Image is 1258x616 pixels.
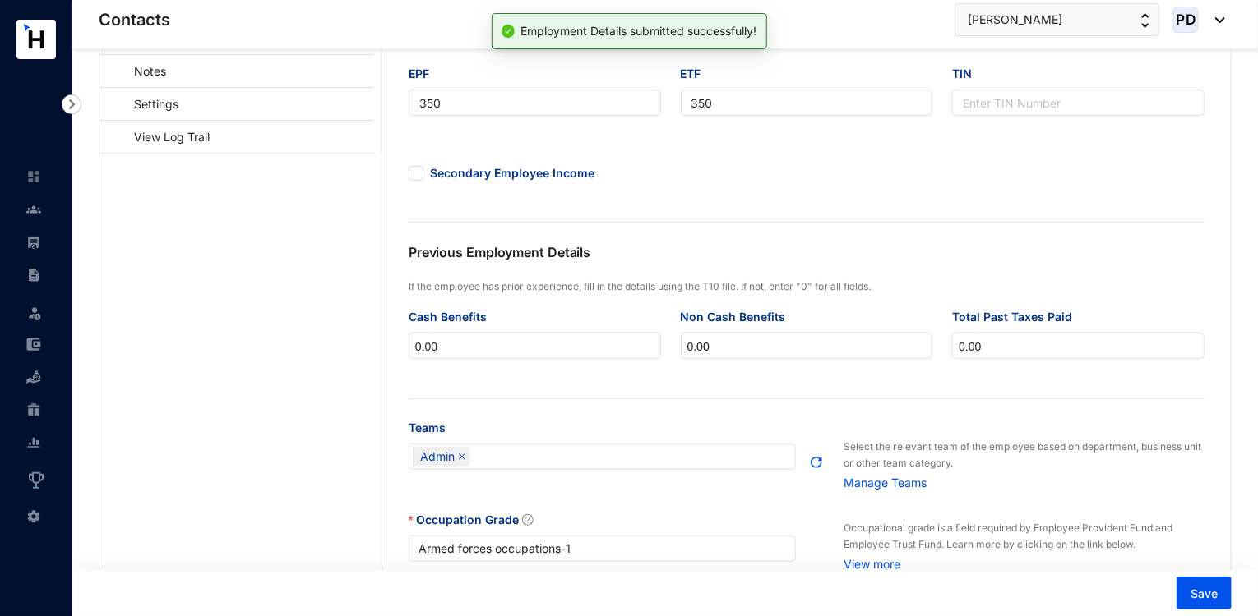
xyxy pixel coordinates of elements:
a: View Log Trail [113,120,215,154]
img: refresh.b68668e54cb7347e6ac91cb2cb09fc4e.svg [809,455,824,470]
li: Expenses [13,328,53,361]
span: Save [1191,586,1218,602]
img: home-unselected.a29eae3204392db15eaf.svg [26,169,41,184]
p: If the employee has prior experience, fill in the details using the T10 file. If not, enter "0" f... [409,278,1205,295]
span: close [458,453,466,461]
img: nav-icon-right.af6afadce00d159da59955279c43614e.svg [62,94,81,114]
span: Employment Details submitted successfully! [521,24,757,38]
span: PD [1176,12,1196,26]
button: [PERSON_NAME] [955,3,1159,36]
input: Total Past Taxes Paid [953,333,1204,360]
img: gratuity-unselected.a8c340787eea3cf492d7.svg [26,402,41,417]
label: Total Past Taxes Paid [952,308,1084,326]
li: Contracts [13,259,53,292]
img: payroll-unselected.b590312f920e76f0c668.svg [26,235,41,250]
img: dropdown-black.8e83cc76930a90b1a4fdb6d089b7bf3a.svg [1207,17,1225,23]
li: Contacts [13,193,53,226]
input: EPF [409,90,661,116]
span: [PERSON_NAME] [968,11,1062,29]
label: ETF [681,65,713,83]
input: TIN [952,90,1205,116]
p: Contacts [99,8,170,31]
label: EPF [409,65,441,83]
img: contract-unselected.99e2b2107c0a7dd48938.svg [26,268,41,283]
label: Occupation Grade [409,511,545,529]
button: Save [1177,577,1232,609]
img: people-unselected.118708e94b43a90eceab.svg [26,202,41,217]
input: Cash Benefits [409,333,660,360]
p: Previous Employment Details [409,242,807,278]
label: Teams [409,419,457,437]
a: Manage Teams [844,471,1205,491]
li: Home [13,160,53,193]
img: expense-unselected.2edcf0507c847f3e9e96.svg [26,337,41,352]
a: Settings [113,87,184,121]
li: Loan [13,361,53,393]
img: report-unselected.e6a6b4230fc7da01f883.svg [26,435,41,450]
span: check-circle [502,25,515,38]
a: View more [844,553,1205,572]
span: Admin [413,447,470,467]
span: Secondary Employee Income [423,165,601,182]
label: Non Cash Benefits [681,308,798,326]
img: up-down-arrow.74152d26bf9780fbf563ca9c90304185.svg [1141,13,1149,28]
li: Reports [13,426,53,459]
img: award_outlined.f30b2bda3bf6ea1bf3dd.svg [26,471,46,490]
span: question-circle [522,514,534,526]
p: Occupational grade is a field required by Employee Provident Fund and Employee Trust Fund. Learn ... [844,520,1205,553]
p: Select the relevant team of the employee based on department, business unit or other team category. [844,439,1205,471]
input: Non Cash Benefits [682,333,932,360]
span: Admin [420,448,455,466]
label: TIN [952,65,983,83]
input: ETF [681,90,933,116]
li: Payroll [13,226,53,259]
span: Armed forces occupations - 1 [419,536,786,561]
li: Gratuity [13,393,53,426]
img: loan-unselected.d74d20a04637f2d15ab5.svg [26,370,41,384]
a: Notes [113,54,172,88]
label: Cash Benefits [409,308,498,326]
img: settings-unselected.1febfda315e6e19643a1.svg [26,509,41,524]
img: leave-unselected.2934df6273408c3f84d9.svg [26,305,43,321]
